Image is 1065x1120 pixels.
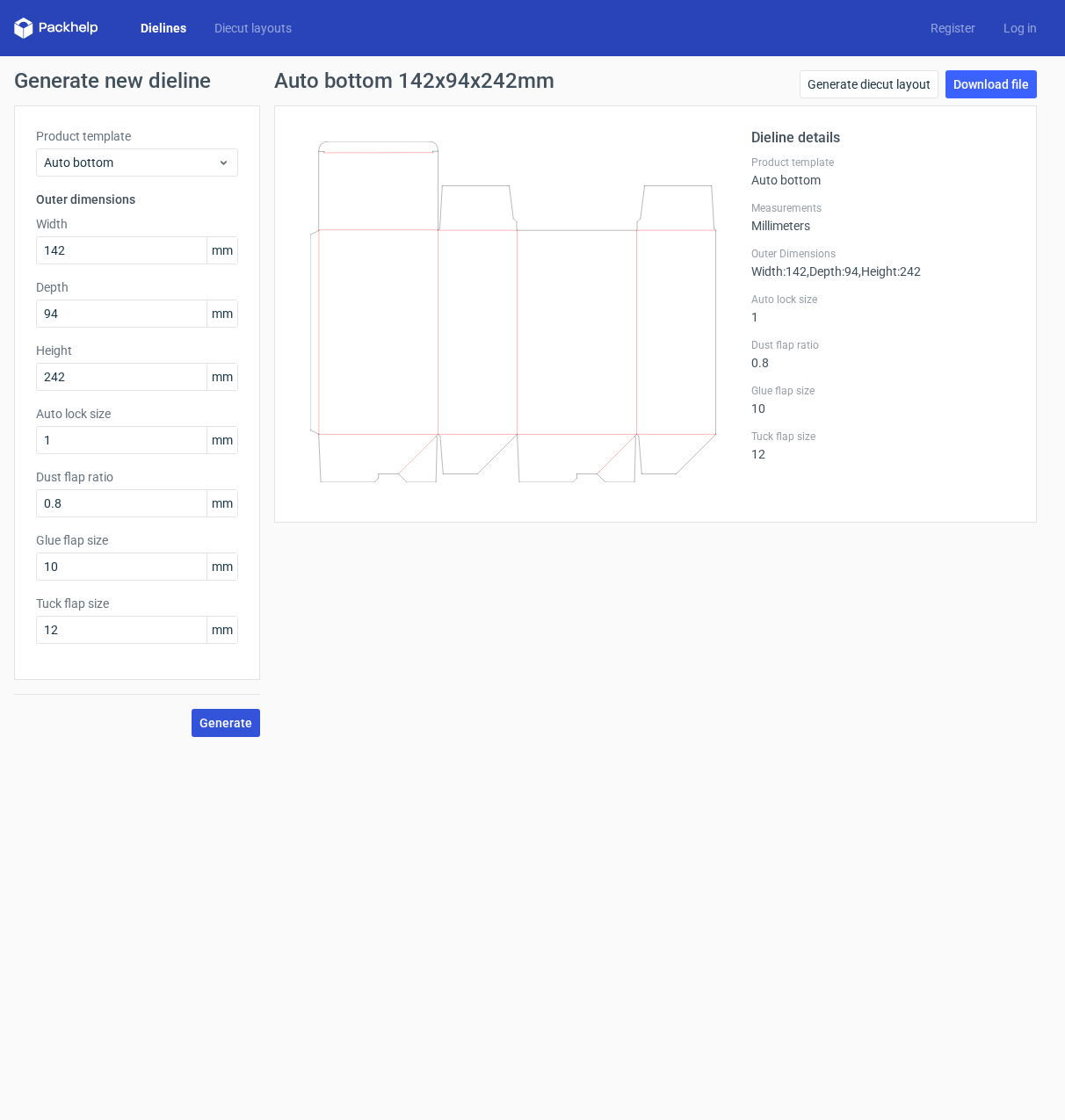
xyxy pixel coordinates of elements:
[859,264,921,278] span: , Height : 242
[36,127,238,145] label: Product template
[751,201,1015,215] label: Measurements
[36,595,238,612] label: Tuck flap size
[751,338,1015,370] div: 0.8
[274,70,554,91] h1: Auto bottom 142x94x242mm
[945,70,1037,98] a: Download file
[751,430,1015,444] label: Tuck flap size
[36,405,238,423] label: Auto lock size
[206,490,237,517] span: mm
[206,300,237,327] span: mm
[751,293,1015,324] div: 1
[751,155,1015,187] div: Auto bottom
[800,70,938,98] a: Generate diecut layout
[199,717,252,729] span: Generate
[36,215,238,233] label: Width
[127,19,200,37] a: Dielines
[14,70,1051,91] h1: Generate new dieline
[751,293,1015,307] label: Auto lock size
[36,531,238,549] label: Glue flap size
[44,154,217,171] span: Auto bottom
[751,430,1015,461] div: 12
[206,364,237,390] span: mm
[751,247,1015,261] label: Outer Dimensions
[807,264,859,278] span: , Depth : 94
[751,201,1015,233] div: Millimeters
[751,127,1015,148] h2: Dieline details
[989,19,1051,37] a: Log in
[36,468,238,486] label: Dust flap ratio
[36,191,238,208] h3: Outer dimensions
[751,338,1015,352] label: Dust flap ratio
[206,617,237,643] span: mm
[206,553,237,580] span: mm
[192,709,260,737] button: Generate
[751,384,1015,398] label: Glue flap size
[206,237,237,264] span: mm
[751,264,807,278] span: Width : 142
[751,384,1015,415] div: 10
[36,278,238,296] label: Depth
[751,155,1015,170] label: Product template
[206,427,237,453] span: mm
[36,342,238,359] label: Height
[916,19,989,37] a: Register
[200,19,306,37] a: Diecut layouts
